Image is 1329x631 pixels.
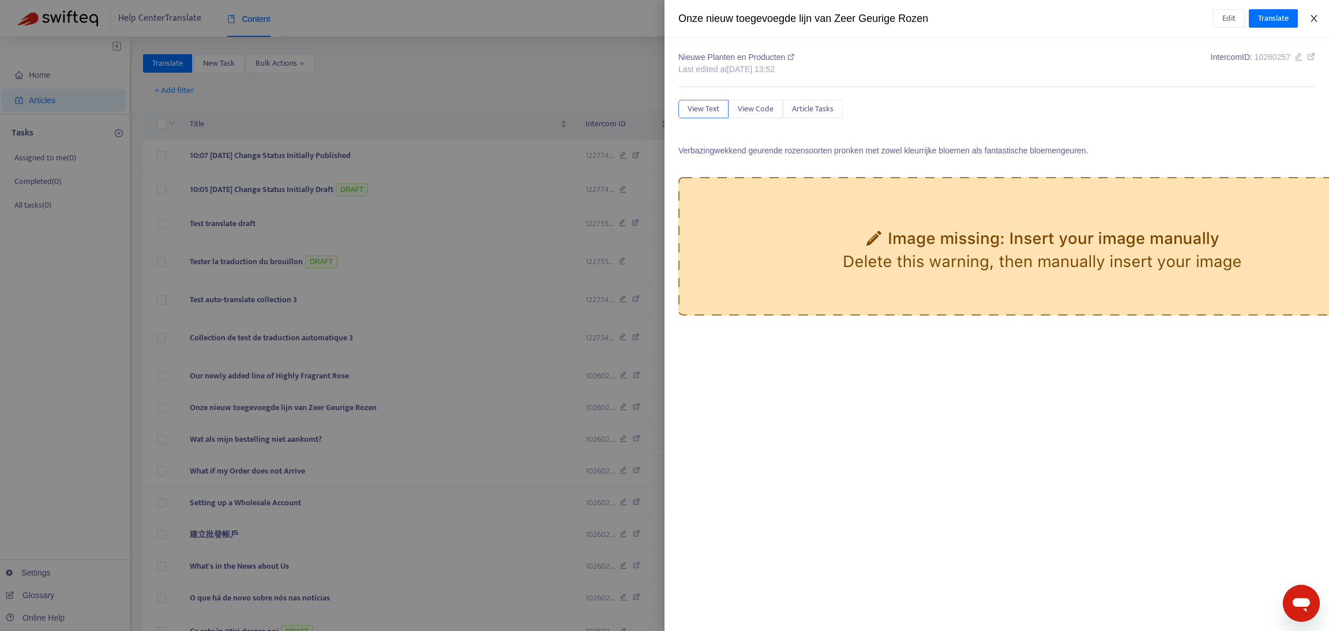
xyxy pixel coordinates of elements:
[1211,51,1315,76] div: Intercom ID:
[1283,585,1320,622] iframe: Button to launch messaging window
[792,103,834,115] span: Article Tasks
[678,100,729,118] button: View Text
[1255,52,1290,62] span: 10260257
[1306,13,1322,24] button: Close
[678,11,1213,27] div: Onze nieuw toegevoegde lijn van Zeer Geurige Rozen
[678,52,794,62] span: Nieuwe Planten en Producten
[1213,9,1245,28] button: Edit
[688,103,719,115] span: View Text
[678,145,1315,157] p: Verbazingwekkend geurende rozensoorten pronken met zowel kleurrijke bloemen als fantastische bloe...
[1309,14,1319,23] span: close
[678,63,794,76] div: Last edited at [DATE] 13:52
[1258,12,1289,25] span: Translate
[729,100,783,118] button: View Code
[783,100,843,118] button: Article Tasks
[738,103,774,115] span: View Code
[1222,12,1236,25] span: Edit
[1249,9,1298,28] button: Translate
